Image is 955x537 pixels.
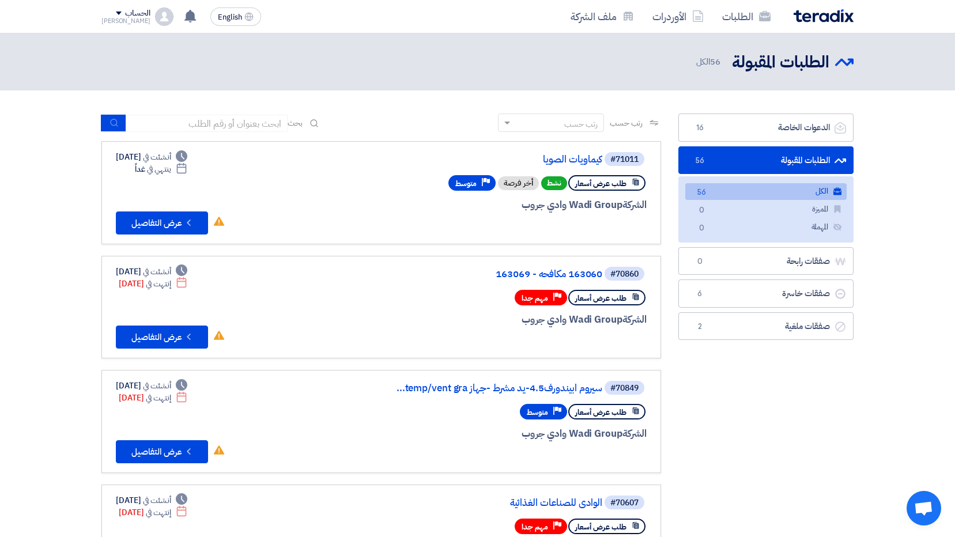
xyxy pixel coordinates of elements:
span: متوسط [455,178,477,189]
a: الكل [685,183,847,200]
div: #70860 [610,270,639,278]
a: الأوردرات [643,3,713,30]
span: أنشئت في [143,266,171,278]
div: #71011 [610,156,639,164]
span: English [218,13,242,21]
span: الشركة [622,198,647,212]
div: الحساب [125,9,150,18]
span: إنتهت في [146,392,171,404]
span: إنتهت في [146,278,171,290]
a: صفقات رابحة0 [678,247,854,275]
span: نشط [541,176,567,190]
div: Wadi Group وادي جروب [369,426,647,441]
button: English [210,7,261,26]
div: أخر فرصة [498,176,539,190]
span: 16 [693,122,707,134]
input: ابحث بعنوان أو رقم الطلب [126,115,288,132]
div: [DATE] [119,278,187,290]
div: [DATE] [116,494,187,506]
div: غداً [135,163,187,175]
span: 56 [693,155,707,167]
div: #70607 [610,499,639,507]
div: [DATE] [119,392,187,404]
a: صفقات خاسرة6 [678,279,854,308]
div: [PERSON_NAME] [101,18,150,24]
a: الدعوات الخاصة16 [678,114,854,142]
span: طلب عرض أسعار [575,407,626,418]
div: رتب حسب [564,118,598,130]
a: سيروم ابيندورف4.5-يد مشرط -جهاز temp/vent gra... [372,383,602,394]
span: طلب عرض أسعار [575,521,626,532]
div: [DATE] [119,506,187,519]
span: الشركة [622,312,647,327]
span: رتب حسب [610,117,643,129]
a: المهملة [685,219,847,236]
span: مهم جدا [522,293,548,304]
a: Open chat [907,491,941,525]
span: الشركة [622,426,647,441]
a: الطلبات المقبولة56 [678,146,854,175]
a: كيماويات الصويا [372,154,602,165]
a: الطلبات [713,3,780,30]
h2: الطلبات المقبولة [732,51,829,74]
div: Wadi Group وادي جروب [369,312,647,327]
div: [DATE] [116,151,187,163]
img: profile_test.png [155,7,173,26]
span: طلب عرض أسعار [575,178,626,189]
div: [DATE] [116,266,187,278]
span: 0 [693,256,707,267]
span: 0 [694,205,708,217]
span: متوسط [527,407,548,418]
span: 0 [694,222,708,235]
a: صفقات ملغية2 [678,312,854,341]
span: إنتهت في [146,506,171,519]
button: عرض التفاصيل [116,326,208,349]
span: 6 [693,288,707,300]
span: ينتهي في [147,163,171,175]
button: عرض التفاصيل [116,440,208,463]
div: #70849 [610,384,639,392]
a: الوادى للصناعات الغذائية [372,498,602,508]
span: طلب عرض أسعار [575,293,626,304]
span: أنشئت في [143,380,171,392]
a: 163060 مكافحه - 163069 [372,269,602,279]
a: المميزة [685,201,847,218]
div: [DATE] [116,380,187,392]
span: الكل [696,55,723,69]
a: ملف الشركة [561,3,643,30]
img: Teradix logo [794,9,854,22]
button: عرض التفاصيل [116,211,208,235]
span: بحث [288,117,303,129]
span: أنشئت في [143,494,171,506]
span: 56 [694,187,708,199]
div: Wadi Group وادي جروب [369,198,647,213]
span: 56 [710,55,720,68]
span: أنشئت في [143,151,171,163]
span: مهم جدا [522,521,548,532]
span: 2 [693,321,707,332]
